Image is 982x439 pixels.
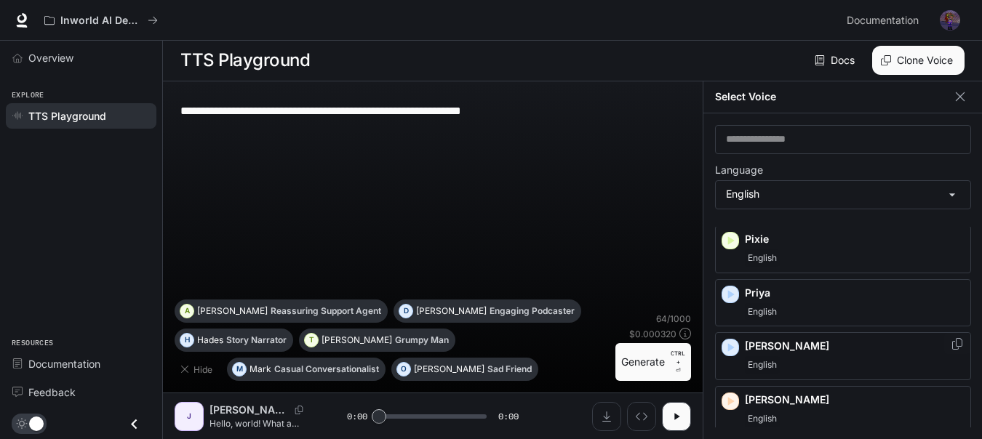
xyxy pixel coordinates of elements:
div: M [233,358,246,381]
button: User avatar [935,6,965,35]
a: Docs [812,46,861,75]
button: Clone Voice [872,46,965,75]
p: ⏎ [671,349,685,375]
span: Dark mode toggle [29,415,44,431]
p: Mark [250,365,271,374]
button: GenerateCTRL +⏎ [615,343,691,381]
button: Copy Voice ID [950,338,965,350]
p: Casual Conversationalist [274,365,379,374]
span: TTS Playground [28,108,106,124]
button: MMarkCasual Conversationalist [227,358,386,381]
p: Pixie [745,232,965,246]
p: [PERSON_NAME] [322,336,392,345]
span: Feedback [28,384,76,400]
button: All workspaces [38,6,164,35]
div: English [716,181,970,209]
a: TTS Playground [6,103,156,129]
button: A[PERSON_NAME]Reassuring Support Agent [175,299,388,323]
div: H [180,329,193,352]
button: O[PERSON_NAME]Sad Friend [391,358,538,381]
p: [PERSON_NAME] [414,365,484,374]
p: Language [715,165,763,175]
span: 0:09 [498,409,519,424]
a: Overview [6,45,156,71]
div: D [399,299,412,323]
span: Documentation [28,356,100,371]
span: Documentation [847,12,919,30]
span: English [745,249,780,267]
img: User avatar [940,10,960,31]
span: English [745,356,780,374]
p: Reassuring Support Agent [271,307,381,315]
div: J [177,405,201,428]
p: CTRL + [671,349,685,366]
a: Documentation [841,6,930,35]
h1: TTS Playground [180,46,310,75]
span: Overview [28,50,73,65]
div: O [397,358,410,381]
button: Inspect [627,402,656,431]
button: Download audio [592,402,621,431]
span: English [745,303,780,321]
p: Engaging Podcaster [490,307,575,315]
span: 0:00 [347,409,367,424]
p: Inworld AI Demos [60,15,142,27]
p: Hello, world! What a wonderful day to be a text-to-speech model! [209,417,312,430]
p: [PERSON_NAME] [197,307,268,315]
a: Feedback [6,379,156,405]
a: Documentation [6,351,156,376]
p: [PERSON_NAME] [209,403,289,417]
button: Close drawer [118,409,151,439]
p: Story Narrator [226,336,287,345]
p: Hades [197,336,223,345]
p: Priya [745,286,965,300]
div: T [305,329,318,352]
p: [PERSON_NAME] [416,307,487,315]
button: Hide [175,358,221,381]
button: D[PERSON_NAME]Engaging Podcaster [394,299,581,323]
div: A [180,299,193,323]
p: Grumpy Man [395,336,449,345]
button: Copy Voice ID [289,406,309,414]
button: T[PERSON_NAME]Grumpy Man [299,329,455,352]
p: [PERSON_NAME] [745,339,965,353]
button: HHadesStory Narrator [175,329,293,352]
p: Sad Friend [487,365,532,374]
span: English [745,410,780,427]
p: [PERSON_NAME] [745,392,965,407]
